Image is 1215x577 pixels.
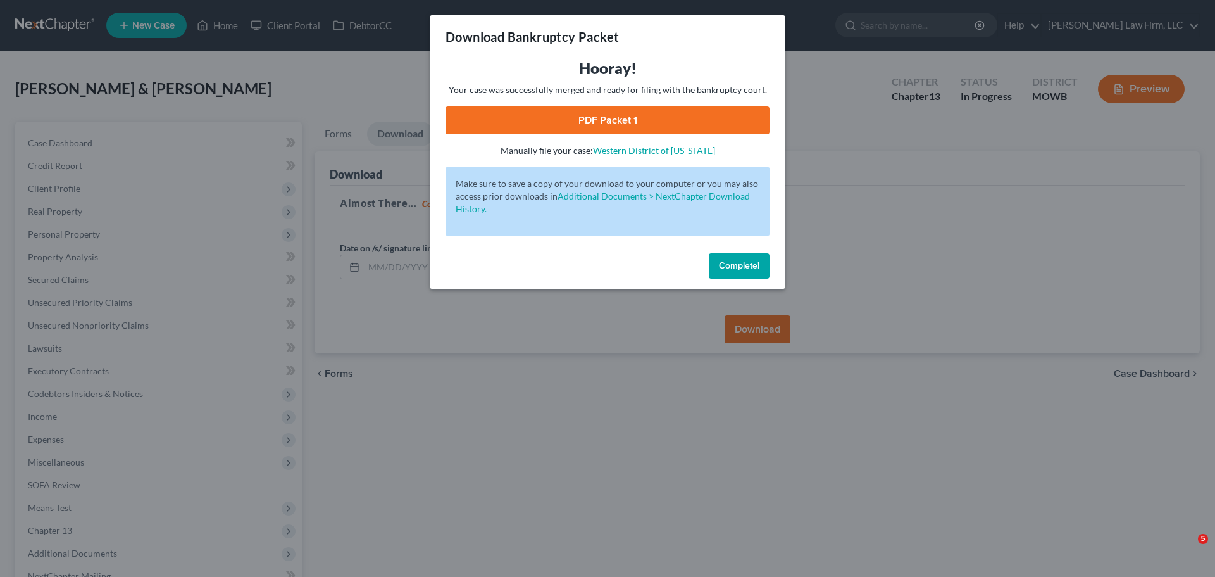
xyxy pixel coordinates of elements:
[456,177,759,215] p: Make sure to save a copy of your download to your computer or you may also access prior downloads in
[456,191,750,214] a: Additional Documents > NextChapter Download History.
[1172,534,1202,564] iframe: Intercom live chat
[445,106,769,134] a: PDF Packet 1
[445,144,769,157] p: Manually file your case:
[719,260,759,271] span: Complete!
[445,58,769,79] h3: Hooray!
[593,145,715,156] a: Western District of [US_STATE]
[1198,534,1208,544] span: 5
[445,84,769,96] p: Your case was successfully merged and ready for filing with the bankruptcy court.
[445,28,619,46] h3: Download Bankruptcy Packet
[709,253,769,279] button: Complete!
